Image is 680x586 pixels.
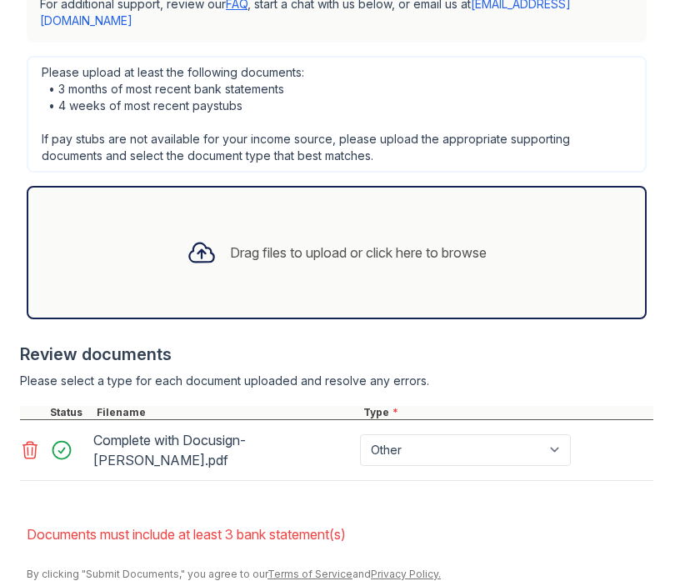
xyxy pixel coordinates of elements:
li: Documents must include at least 3 bank statement(s) [27,518,653,551]
div: Complete with Docusign- [PERSON_NAME].pdf [93,427,353,473]
div: Please upload at least the following documents: • 3 months of most recent bank statements • 4 wee... [27,56,647,173]
div: Type [360,406,653,419]
a: Terms of Service [267,568,352,580]
div: Filename [93,406,360,419]
div: By clicking "Submit Documents," you agree to our and [27,568,653,581]
div: Review documents [20,343,653,366]
div: Status [47,406,93,419]
div: Please select a type for each document uploaded and resolve any errors. [20,373,653,389]
a: Privacy Policy. [371,568,441,580]
div: Drag files to upload or click here to browse [230,243,487,263]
